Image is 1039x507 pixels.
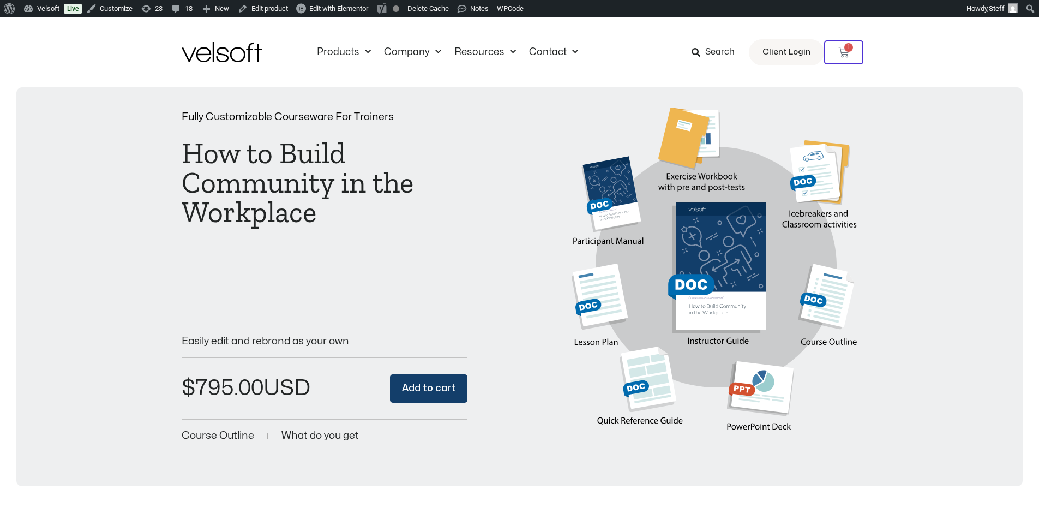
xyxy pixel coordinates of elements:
a: CompanyMenu Toggle [377,46,448,58]
h1: How to Build Community in the Workplace [182,139,468,227]
span: Steff [989,4,1005,13]
span: Client Login [762,45,810,59]
a: Client Login [749,39,824,65]
a: 1 [824,40,863,64]
span: 1 [844,43,853,52]
bdi: 795.00 [182,378,263,399]
img: Second Product Image [572,108,858,449]
a: Search [692,43,742,62]
a: ContactMenu Toggle [522,46,585,58]
a: Course Outline [182,431,254,441]
button: Add to cart [390,374,467,403]
div: Not available [393,5,399,12]
a: What do you get [281,431,359,441]
a: ProductsMenu Toggle [310,46,377,58]
a: Live [64,4,82,14]
nav: Menu [310,46,585,58]
p: Fully Customizable Courseware For Trainers [182,112,468,122]
span: $ [182,378,195,399]
span: Search [705,45,735,59]
span: Edit with Elementor [309,4,368,13]
p: Easily edit and rebrand as your own [182,336,468,347]
a: ResourcesMenu Toggle [448,46,522,58]
img: Velsoft Training Materials [182,42,262,62]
